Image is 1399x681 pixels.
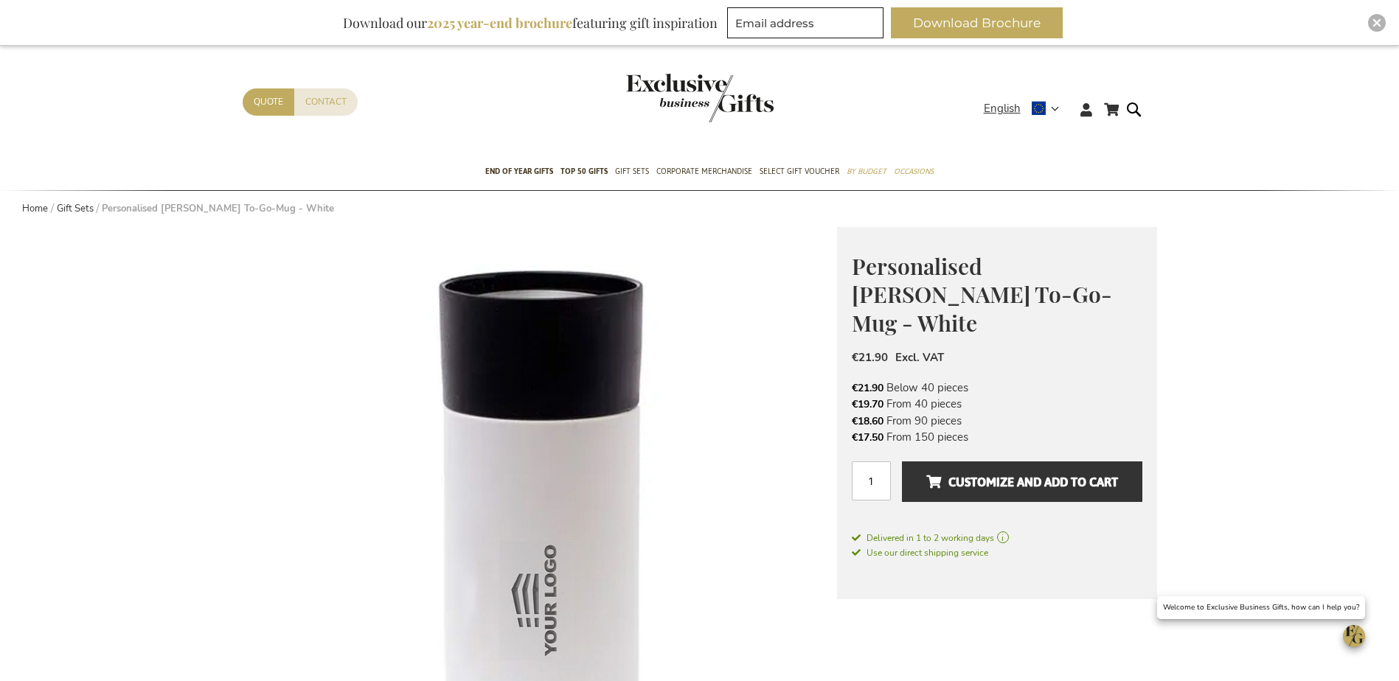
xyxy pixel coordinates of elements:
span: €19.70 [852,397,884,411]
span: Corporate Merchandise [656,164,752,179]
a: Delivered in 1 to 2 working days [852,531,1142,545]
button: Customize and add to cart [902,461,1142,502]
input: Email address [727,7,884,38]
span: End of year gifts [485,164,553,179]
img: Exclusive Business gifts logo [626,74,774,122]
span: TOP 50 Gifts [560,164,608,179]
span: English [984,100,1021,117]
span: Personalised [PERSON_NAME] To-Go-Mug - White [852,251,1112,338]
span: By Budget [847,164,886,179]
div: Download our featuring gift inspiration [336,7,724,38]
span: Excl. VAT [895,350,944,365]
span: €18.60 [852,414,884,428]
div: English [984,100,1069,117]
li: From 90 pieces [852,413,1142,429]
a: store logo [626,74,700,122]
b: 2025 year-end brochure [427,14,572,32]
a: Use our direct shipping service [852,545,988,559]
a: Gift Sets [57,202,94,215]
span: Gift Sets [615,164,649,179]
span: Select Gift Voucher [760,164,839,179]
li: From 150 pieces [852,429,1142,445]
li: From 40 pieces [852,396,1142,412]
span: Customize and add to cart [926,470,1118,494]
a: Home [22,202,48,215]
strong: Personalised [PERSON_NAME] To-Go-Mug - White [102,202,334,215]
a: Contact [294,88,358,116]
button: Download Brochure [891,7,1063,38]
span: Use our direct shipping service [852,547,988,559]
input: Qty [852,461,891,500]
a: Quote [243,88,294,116]
span: Occasions [894,164,934,179]
div: Close [1368,14,1386,32]
span: €21.90 [852,381,884,395]
span: €21.90 [852,350,888,365]
form: marketing offers and promotions [727,7,888,43]
li: Below 40 pieces [852,380,1142,396]
span: €17.50 [852,430,884,444]
img: Close [1372,18,1381,27]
